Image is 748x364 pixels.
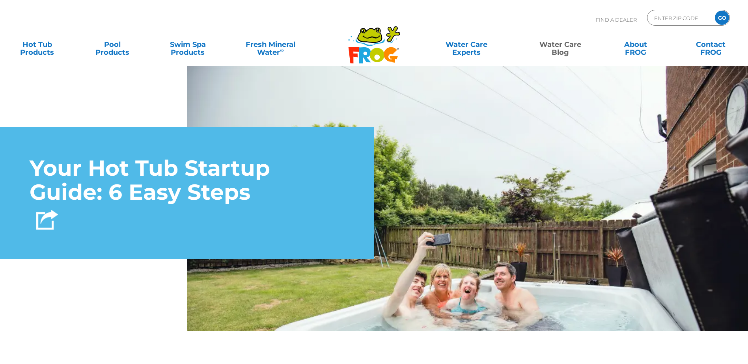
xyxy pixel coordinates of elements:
a: Water CareBlog [531,37,589,52]
sup: ∞ [280,47,284,53]
h1: Your Hot Tub Startup Guide: 6 Easy Steps [30,156,345,204]
a: ContactFROG [681,37,740,52]
a: Fresh MineralWater∞ [234,37,307,52]
a: PoolProducts [83,37,142,52]
a: Water CareExperts [419,37,514,52]
img: Frog Products Logo [344,16,405,64]
a: Hot TubProducts [8,37,67,52]
img: Share [36,210,58,230]
input: GO [715,11,729,25]
a: Swim SpaProducts [159,37,217,52]
a: AboutFROG [606,37,665,52]
p: Find A Dealer [596,10,637,30]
